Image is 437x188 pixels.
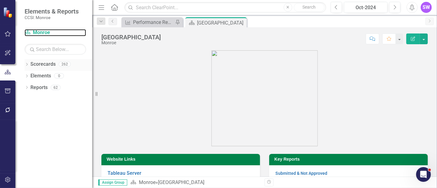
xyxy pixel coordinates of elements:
span: Elements & Reports [25,8,79,15]
a: Elements [30,72,51,80]
h3: Website Links [107,157,257,162]
input: Search ClearPoint... [124,2,326,13]
a: Reports [30,84,48,91]
h3: Key Reports [274,157,425,162]
div: Performance Report [133,18,174,26]
div: [GEOGRAPHIC_DATA] [101,34,161,41]
button: Oct-2024 [344,2,388,13]
button: SW [421,2,432,13]
div: 62 [51,85,61,90]
div: » [130,179,260,186]
span: Assign Group [98,179,127,186]
div: [GEOGRAPHIC_DATA] [197,19,245,27]
img: OMH%20Logo_Green%202024%20Stacked.png [211,50,318,146]
a: Scorecards [30,61,56,68]
button: Search [294,3,325,12]
iframe: Intercom live chat [416,167,431,182]
div: Oct-2024 [346,4,385,11]
a: Tableau Server [108,170,141,176]
small: CCSI: Monroe [25,15,79,20]
a: Submitted & Not Approved [275,171,327,176]
div: 0 [54,73,64,79]
a: Monroe [25,29,86,36]
div: 262 [59,62,71,67]
a: Performance Report [123,18,174,26]
a: Monroe [139,179,156,185]
span: Search [302,5,316,10]
img: ClearPoint Strategy [3,7,14,18]
div: [GEOGRAPHIC_DATA] [158,179,204,185]
div: Monroe [101,41,161,45]
input: Search Below... [25,44,86,55]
